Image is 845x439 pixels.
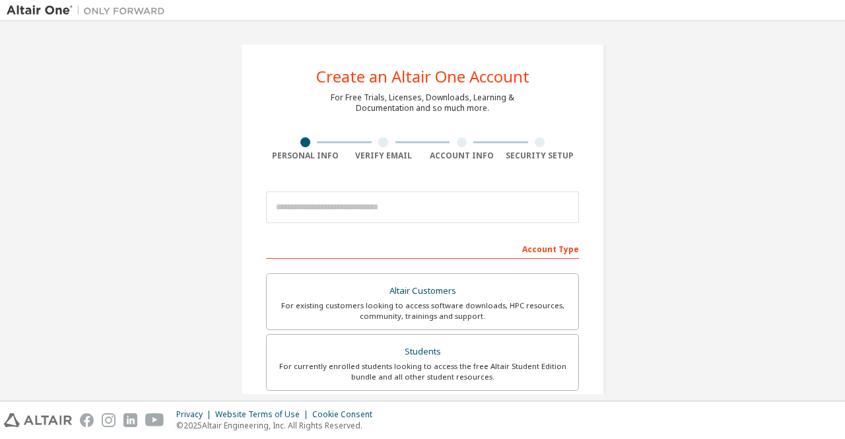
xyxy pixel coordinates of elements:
[7,4,172,17] img: Altair One
[266,151,345,161] div: Personal Info
[275,361,570,382] div: For currently enrolled students looking to access the free Altair Student Edition bundle and all ...
[275,343,570,361] div: Students
[145,413,164,427] img: youtube.svg
[331,92,514,114] div: For Free Trials, Licenses, Downloads, Learning & Documentation and so much more.
[345,151,423,161] div: Verify Email
[102,413,116,427] img: instagram.svg
[422,151,501,161] div: Account Info
[123,413,137,427] img: linkedin.svg
[316,69,529,84] div: Create an Altair One Account
[266,238,579,259] div: Account Type
[501,151,580,161] div: Security Setup
[275,282,570,300] div: Altair Customers
[4,413,72,427] img: altair_logo.svg
[312,409,380,420] div: Cookie Consent
[275,300,570,321] div: For existing customers looking to access software downloads, HPC resources, community, trainings ...
[176,409,215,420] div: Privacy
[176,420,380,431] p: © 2025 Altair Engineering, Inc. All Rights Reserved.
[80,413,94,427] img: facebook.svg
[215,409,312,420] div: Website Terms of Use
